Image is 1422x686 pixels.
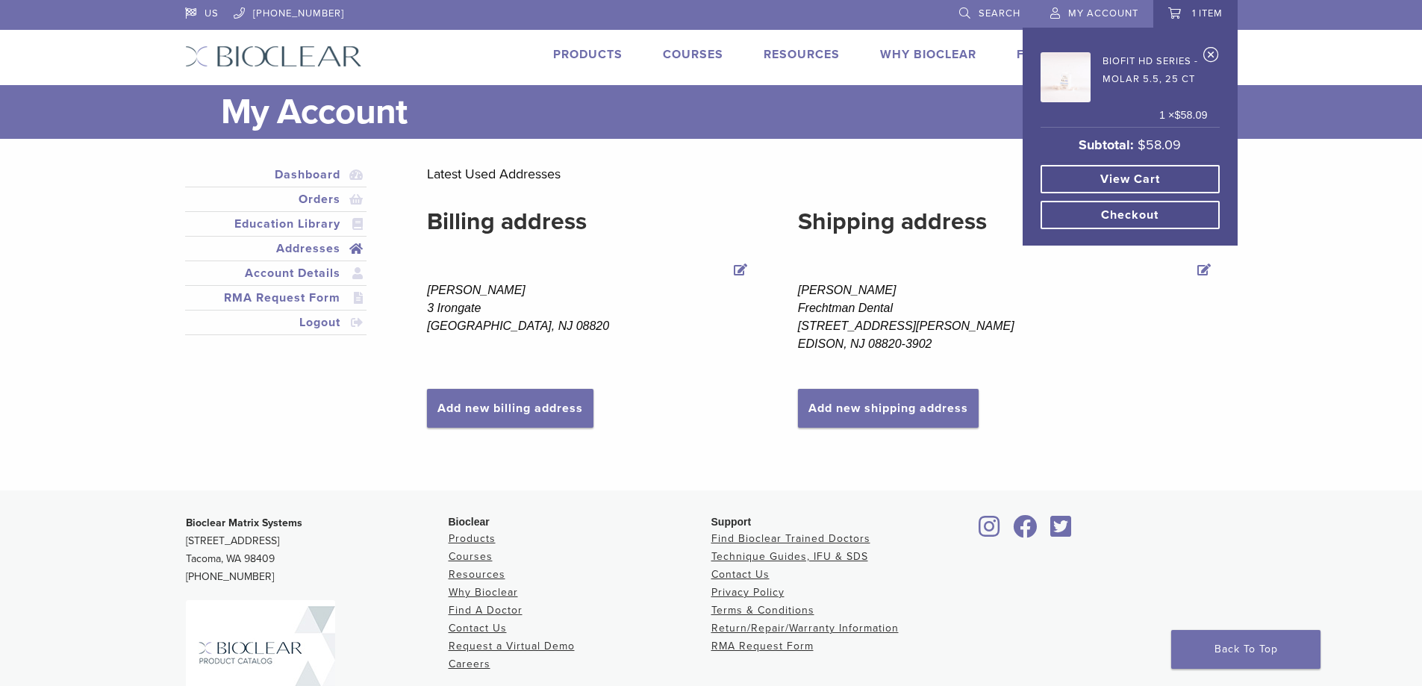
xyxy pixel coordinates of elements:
[1138,137,1181,153] bdi: 58.09
[1041,201,1220,229] a: Checkout
[974,524,1005,539] a: Bioclear
[1079,137,1134,153] strong: Subtotal:
[798,204,1215,240] h2: Shipping address
[1203,46,1219,69] a: Remove Biofit HD Series - Molar 5.5, 25 ct from cart
[880,47,976,62] a: Why Bioclear
[711,586,785,599] a: Privacy Policy
[1068,7,1138,19] span: My Account
[427,163,1214,185] p: Latest Used Addresses
[427,204,752,240] h2: Billing address
[711,622,899,634] a: Return/Repair/Warranty Information
[188,264,364,282] a: Account Details
[427,389,593,428] a: Add new billing address
[711,550,868,563] a: Technique Guides, IFU & SDS
[1046,524,1077,539] a: Bioclear
[798,281,1215,353] address: [PERSON_NAME] Frechtman Dental [STREET_ADDRESS][PERSON_NAME] EDISON, NJ 08820-3902
[449,658,490,670] a: Careers
[449,622,507,634] a: Contact Us
[186,517,302,529] strong: Bioclear Matrix Systems
[449,604,523,617] a: Find A Doctor
[711,516,752,528] span: Support
[188,314,364,331] a: Logout
[663,47,723,62] a: Courses
[449,568,505,581] a: Resources
[449,550,493,563] a: Courses
[449,586,518,599] a: Why Bioclear
[1008,524,1043,539] a: Bioclear
[711,604,814,617] a: Terms & Conditions
[711,568,770,581] a: Contact Us
[1041,52,1091,102] img: Biofit HD Series - Molar 5.5, 25 ct
[1041,48,1208,102] a: Biofit HD Series - Molar 5.5, 25 ct
[188,240,364,258] a: Addresses
[186,514,449,586] p: [STREET_ADDRESS] Tacoma, WA 98409 [PHONE_NUMBER]
[979,7,1020,19] span: Search
[1159,107,1207,124] span: 1 ×
[185,163,367,353] nav: Account pages
[1041,165,1220,193] a: View cart
[188,215,364,233] a: Education Library
[221,85,1238,139] h1: My Account
[798,389,979,428] a: Add new shipping address
[185,46,362,67] img: Bioclear
[764,47,840,62] a: Resources
[553,47,623,62] a: Products
[1192,7,1223,19] span: 1 item
[711,640,814,652] a: RMA Request Form
[188,166,364,184] a: Dashboard
[731,261,752,281] a: Edit Billing address
[188,190,364,208] a: Orders
[449,532,496,545] a: Products
[188,289,364,307] a: RMA Request Form
[449,640,575,652] a: Request a Virtual Demo
[1171,630,1320,669] a: Back To Top
[1174,109,1180,121] span: $
[1174,109,1207,121] bdi: 58.09
[449,516,490,528] span: Bioclear
[1138,137,1146,153] span: $
[1017,47,1116,62] a: Find A Doctor
[711,532,870,545] a: Find Bioclear Trained Doctors
[1194,261,1215,281] a: Edit Shipping address
[427,281,752,335] address: [PERSON_NAME] 3 Irongate [GEOGRAPHIC_DATA], NJ 08820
